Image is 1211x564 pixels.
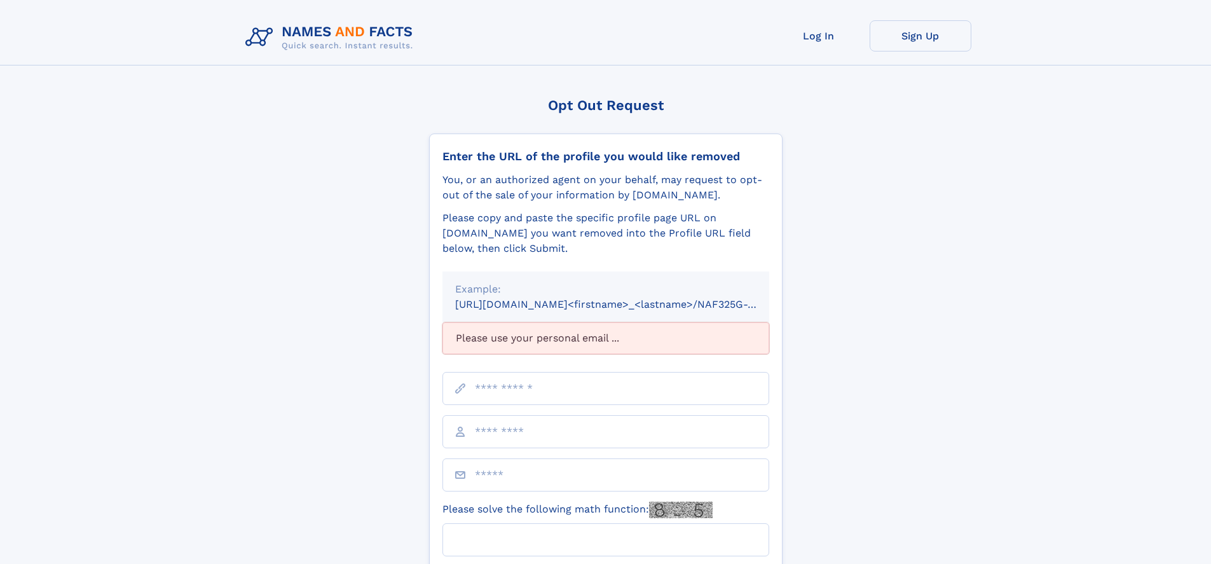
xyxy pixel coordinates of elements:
div: Enter the URL of the profile you would like removed [442,149,769,163]
label: Please solve the following math function: [442,502,713,518]
a: Log In [768,20,870,52]
div: You, or an authorized agent on your behalf, may request to opt-out of the sale of your informatio... [442,172,769,203]
div: Please use your personal email ... [442,322,769,354]
a: Sign Up [870,20,971,52]
div: Example: [455,282,756,297]
div: Opt Out Request [429,97,783,113]
img: Logo Names and Facts [240,20,423,55]
small: [URL][DOMAIN_NAME]<firstname>_<lastname>/NAF325G-xxxxxxxx [455,298,793,310]
div: Please copy and paste the specific profile page URL on [DOMAIN_NAME] you want removed into the Pr... [442,210,769,256]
